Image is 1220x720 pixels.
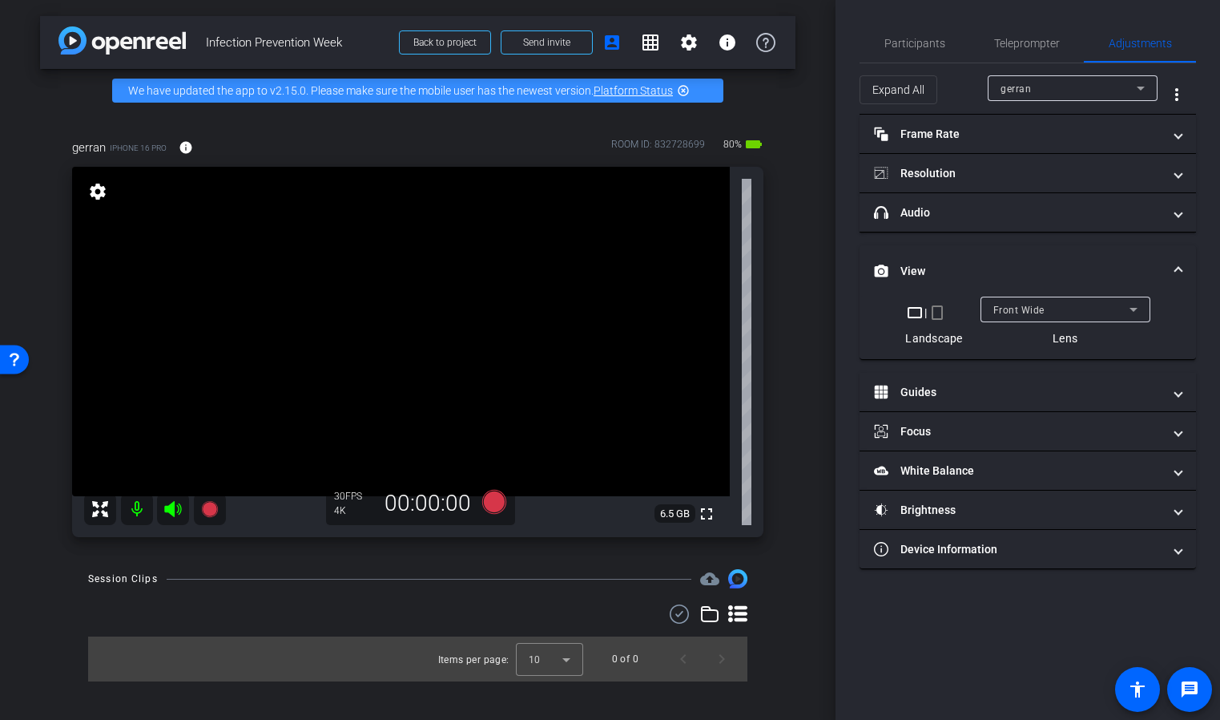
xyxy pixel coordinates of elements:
[697,504,716,524] mat-icon: fullscreen
[413,37,477,48] span: Back to project
[374,490,481,517] div: 00:00:00
[874,384,1162,401] mat-panel-title: Guides
[874,423,1162,440] mat-panel-title: Focus
[860,297,1196,359] div: View
[874,541,1162,558] mat-panel-title: Device Information
[611,137,705,160] div: ROOM ID: 832728699
[1109,38,1172,49] span: Adjustments
[860,451,1196,490] mat-expansion-panel-header: White Balance
[860,530,1196,568] mat-expansion-panel-header: Device Information
[58,26,186,55] img: app-logo
[874,463,1162,479] mat-panel-title: White Balance
[664,640,703,678] button: Previous page
[874,502,1162,519] mat-panel-title: Brightness
[1001,83,1031,95] span: gerran
[1128,680,1147,699] mat-icon: accessibility
[728,569,747,589] img: Session clips
[905,303,924,322] mat-icon: crop_landscape
[1158,75,1196,114] button: More Options for Adjustments Panel
[654,504,695,524] span: 6.5 GB
[179,140,193,155] mat-icon: info
[594,84,673,97] a: Platform Status
[703,640,741,678] button: Next page
[110,142,167,154] span: iPhone 16 Pro
[1180,680,1199,699] mat-icon: message
[399,30,491,55] button: Back to project
[874,165,1162,182] mat-panel-title: Resolution
[438,652,509,668] div: Items per page:
[501,30,593,55] button: Send invite
[112,79,723,103] div: We have updated the app to v2.15.0. Please make sure the mobile user has the newest version.
[641,33,660,52] mat-icon: grid_on
[345,491,362,502] span: FPS
[700,569,719,589] span: Destinations for your clips
[860,75,937,104] button: Expand All
[860,154,1196,192] mat-expansion-panel-header: Resolution
[334,490,374,503] div: 30
[874,263,1162,280] mat-panel-title: View
[523,36,570,49] span: Send invite
[1167,85,1186,104] mat-icon: more_vert
[874,126,1162,143] mat-panel-title: Frame Rate
[860,373,1196,411] mat-expansion-panel-header: Guides
[993,305,1045,316] span: Front Wide
[874,204,1162,221] mat-panel-title: Audio
[872,75,924,105] span: Expand All
[860,412,1196,451] mat-expansion-panel-header: Focus
[718,33,737,52] mat-icon: info
[88,571,158,587] div: Session Clips
[860,491,1196,529] mat-expansion-panel-header: Brightness
[994,38,1060,49] span: Teleprompter
[744,135,763,154] mat-icon: battery_std
[87,182,109,201] mat-icon: settings
[884,38,945,49] span: Participants
[677,84,690,97] mat-icon: highlight_off
[679,33,699,52] mat-icon: settings
[928,303,947,322] mat-icon: crop_portrait
[860,115,1196,153] mat-expansion-panel-header: Frame Rate
[612,651,638,667] div: 0 of 0
[206,26,389,59] span: Infection Prevention Week
[860,245,1196,297] mat-expansion-panel-header: View
[602,33,622,52] mat-icon: account_box
[721,131,744,157] span: 80%
[905,330,962,346] div: Landscape
[700,569,719,589] mat-icon: cloud_upload
[860,193,1196,232] mat-expansion-panel-header: Audio
[72,139,106,156] span: gerran
[334,504,374,517] div: 4K
[905,303,962,322] div: |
